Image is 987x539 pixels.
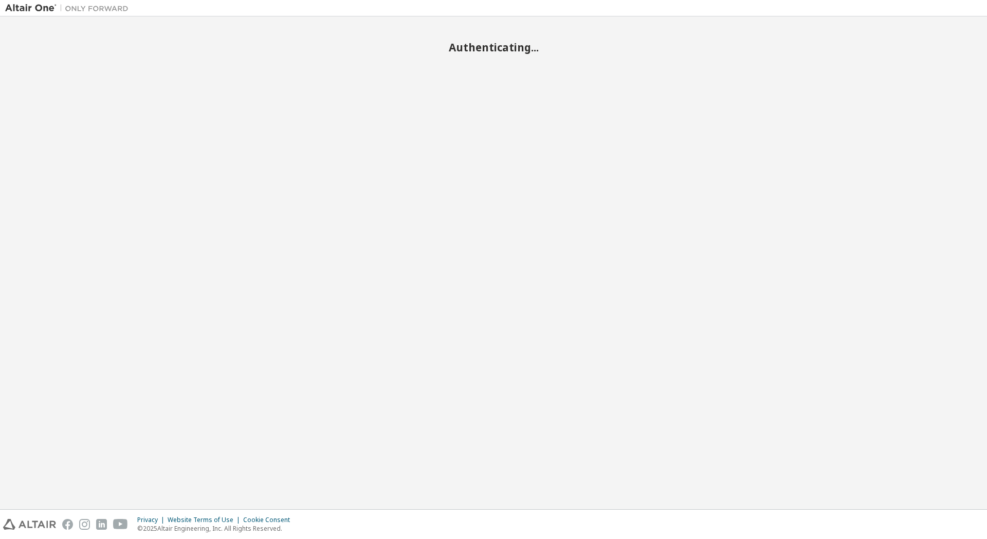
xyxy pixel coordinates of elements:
div: Privacy [137,516,168,524]
div: Cookie Consent [243,516,296,524]
img: youtube.svg [113,519,128,530]
img: instagram.svg [79,519,90,530]
div: Website Terms of Use [168,516,243,524]
p: © 2025 Altair Engineering, Inc. All Rights Reserved. [137,524,296,533]
h2: Authenticating... [5,41,982,54]
img: Altair One [5,3,134,13]
img: altair_logo.svg [3,519,56,530]
img: linkedin.svg [96,519,107,530]
img: facebook.svg [62,519,73,530]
